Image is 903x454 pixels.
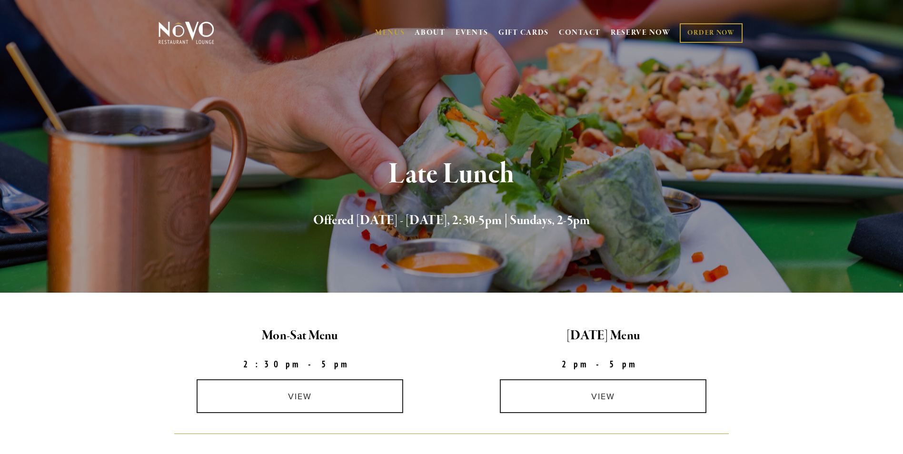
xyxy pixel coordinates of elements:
img: Novo Restaurant &amp; Lounge [157,21,216,45]
a: RESERVE NOW [611,24,671,42]
a: view [500,379,706,413]
a: EVENTS [456,28,488,38]
h2: Mon-Sat Menu [157,326,444,346]
h2: Offered [DATE] - [DATE], 2:30-5pm | Sundays, 2-5pm [174,211,729,231]
a: CONTACT [559,24,601,42]
a: MENUS [375,28,405,38]
a: ABOUT [415,28,446,38]
a: ORDER NOW [680,23,742,43]
a: view [197,379,403,413]
h2: [DATE] Menu [460,326,747,346]
strong: 2:30pm-5pm [243,358,357,370]
strong: 2pm-5pm [562,358,645,370]
a: GIFT CARDS [498,24,549,42]
h1: Late Lunch [174,159,729,190]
